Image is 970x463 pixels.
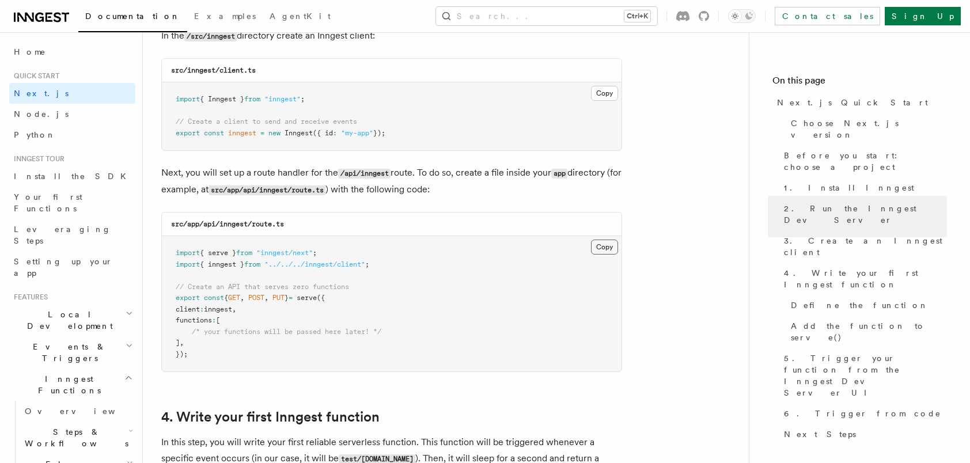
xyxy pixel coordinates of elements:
[9,336,135,369] button: Events & Triggers
[244,95,260,103] span: from
[248,294,264,302] span: POST
[9,104,135,124] a: Node.js
[624,10,650,22] kbd: Ctrl+K
[264,260,365,268] span: "../../../inngest/client"
[777,97,928,108] span: Next.js Quick Start
[9,219,135,251] a: Leveraging Steps
[313,129,333,137] span: ({ id
[779,403,947,424] a: 6. Trigger from code
[885,7,961,25] a: Sign Up
[20,422,135,454] button: Steps & Workflows
[256,249,313,257] span: "inngest/next"
[341,129,373,137] span: "my-app"
[297,294,317,302] span: serve
[784,352,947,399] span: 5. Trigger your function from the Inngest Dev Server UI
[285,129,313,137] span: Inngest
[436,7,657,25] button: Search...Ctrl+K
[176,129,200,137] span: export
[9,373,124,396] span: Inngest Functions
[200,95,244,103] span: { Inngest }
[180,339,184,347] span: ,
[9,124,135,145] a: Python
[212,316,216,324] span: :
[20,426,128,449] span: Steps & Workflows
[9,166,135,187] a: Install the SDK
[338,169,391,179] code: /api/inngest
[161,165,622,198] p: Next, you will set up a route handler for the route. To do so, create a file inside your director...
[176,294,200,302] span: export
[786,113,947,145] a: Choose Next.js version
[204,294,224,302] span: const
[784,182,914,193] span: 1. Install Inngest
[9,369,135,401] button: Inngest Functions
[236,249,252,257] span: from
[9,83,135,104] a: Next.js
[14,192,82,213] span: Your first Functions
[240,294,244,302] span: ,
[264,294,268,302] span: ,
[20,401,135,422] a: Overview
[194,12,256,21] span: Examples
[171,220,284,228] code: src/app/api/inngest/route.ts
[301,95,305,103] span: ;
[14,109,69,119] span: Node.js
[9,154,65,164] span: Inngest tour
[176,117,357,126] span: // Create a client to send and receive events
[772,92,947,113] a: Next.js Quick Start
[272,294,285,302] span: PUT
[313,249,317,257] span: ;
[289,294,293,302] span: =
[9,293,48,302] span: Features
[791,299,929,311] span: Define the function
[784,203,947,226] span: 2. Run the Inngest Dev Server
[176,339,180,347] span: ]
[176,260,200,268] span: import
[779,424,947,445] a: Next Steps
[204,129,224,137] span: const
[784,428,856,440] span: Next Steps
[551,169,567,179] code: app
[728,9,756,23] button: Toggle dark mode
[14,46,46,58] span: Home
[779,263,947,295] a: 4. Write your first Inngest function
[263,3,338,31] a: AgentKit
[200,305,204,313] span: :
[373,129,385,137] span: });
[333,129,337,137] span: :
[9,71,59,81] span: Quick start
[9,187,135,219] a: Your first Functions
[779,145,947,177] a: Before you start: choose a project
[161,28,622,44] p: In the directory create an Inngest client:
[365,260,369,268] span: ;
[9,309,126,332] span: Local Development
[9,304,135,336] button: Local Development
[176,283,349,291] span: // Create an API that serves zero functions
[786,295,947,316] a: Define the function
[784,150,947,173] span: Before you start: choose a project
[14,130,56,139] span: Python
[228,294,240,302] span: GET
[224,294,228,302] span: {
[85,12,180,21] span: Documentation
[176,305,200,313] span: client
[176,249,200,257] span: import
[25,407,143,416] span: Overview
[176,316,212,324] span: functions
[784,235,947,258] span: 3. Create an Inngest client
[779,348,947,403] a: 5. Trigger your function from the Inngest Dev Server UI
[779,230,947,263] a: 3. Create an Inngest client
[260,129,264,137] span: =
[187,3,263,31] a: Examples
[9,41,135,62] a: Home
[779,177,947,198] a: 1. Install Inngest
[209,185,325,195] code: src/app/api/inngest/route.ts
[244,260,260,268] span: from
[786,316,947,348] a: Add the function to serve()
[264,95,301,103] span: "inngest"
[216,316,220,324] span: [
[784,267,947,290] span: 4. Write your first Inngest function
[784,408,941,419] span: 6. Trigger from code
[591,86,618,101] button: Copy
[9,251,135,283] a: Setting up your app
[200,260,244,268] span: { inngest }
